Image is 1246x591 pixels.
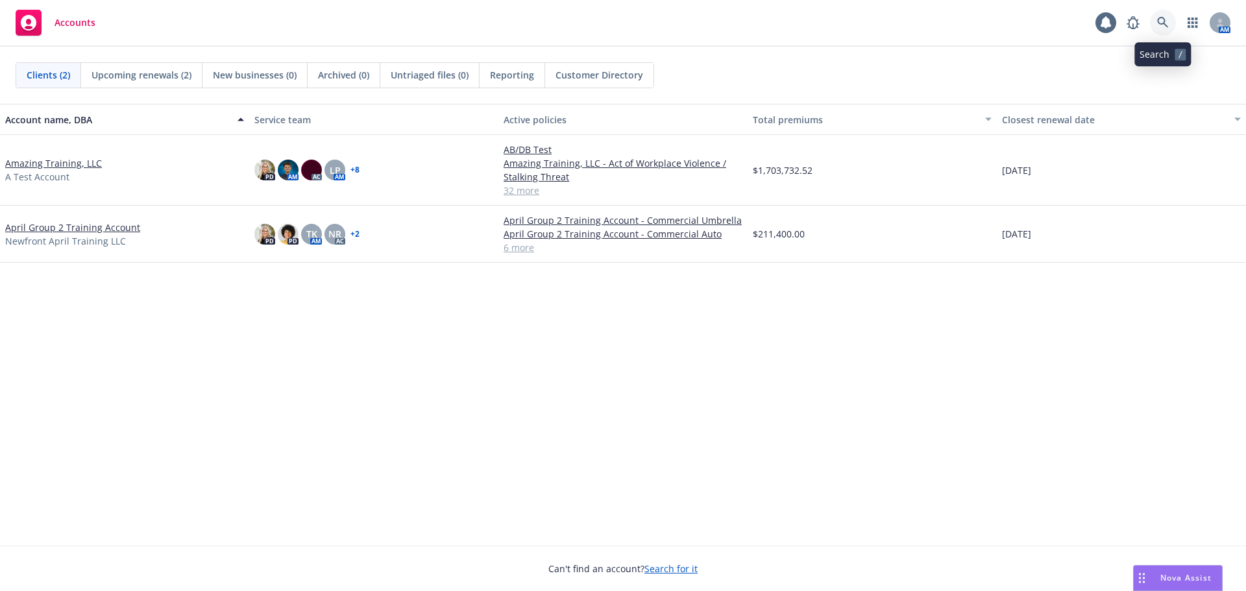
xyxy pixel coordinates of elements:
span: Reporting [490,68,534,82]
a: Accounts [10,5,101,41]
span: $1,703,732.52 [753,163,812,177]
img: photo [301,160,322,180]
button: Active policies [498,104,748,135]
span: Newfront April Training LLC [5,234,126,248]
img: photo [278,160,299,180]
div: Account name, DBA [5,113,230,127]
span: [DATE] [1002,163,1031,177]
span: Untriaged files (0) [391,68,469,82]
span: [DATE] [1002,227,1031,241]
div: Closest renewal date [1002,113,1227,127]
div: Service team [254,113,493,127]
a: 6 more [504,241,742,254]
span: Customer Directory [556,68,643,82]
a: + 2 [350,230,360,238]
span: NR [328,227,341,241]
a: Switch app [1180,10,1206,36]
span: Clients (2) [27,68,70,82]
a: AB/DB Test [504,143,742,156]
a: Amazing Training, LLC [5,156,102,170]
button: Total premiums [748,104,997,135]
span: TK [306,227,317,241]
a: April Group 2 Training Account [5,221,140,234]
button: Closest renewal date [997,104,1246,135]
div: Drag to move [1134,566,1150,590]
img: photo [278,224,299,245]
a: Search [1150,10,1176,36]
a: + 8 [350,166,360,174]
a: Amazing Training, LLC - Act of Workplace Violence / Stalking Threat [504,156,742,184]
span: Nova Assist [1160,572,1212,583]
a: April Group 2 Training Account - Commercial Umbrella [504,213,742,227]
a: Search for it [644,562,698,575]
button: Nova Assist [1133,565,1223,591]
span: LP [330,163,341,177]
span: New businesses (0) [213,68,297,82]
div: Active policies [504,113,742,127]
span: Accounts [55,18,95,28]
img: photo [254,224,275,245]
span: Can't find an account? [548,562,698,575]
div: Total premiums [753,113,977,127]
a: 32 more [504,184,742,197]
a: Report a Bug [1120,10,1146,36]
span: A Test Account [5,170,69,184]
span: $211,400.00 [753,227,805,241]
a: April Group 2 Training Account - Commercial Auto [504,227,742,241]
span: Upcoming renewals (2) [92,68,191,82]
img: photo [254,160,275,180]
button: Service team [249,104,498,135]
span: Archived (0) [318,68,369,82]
